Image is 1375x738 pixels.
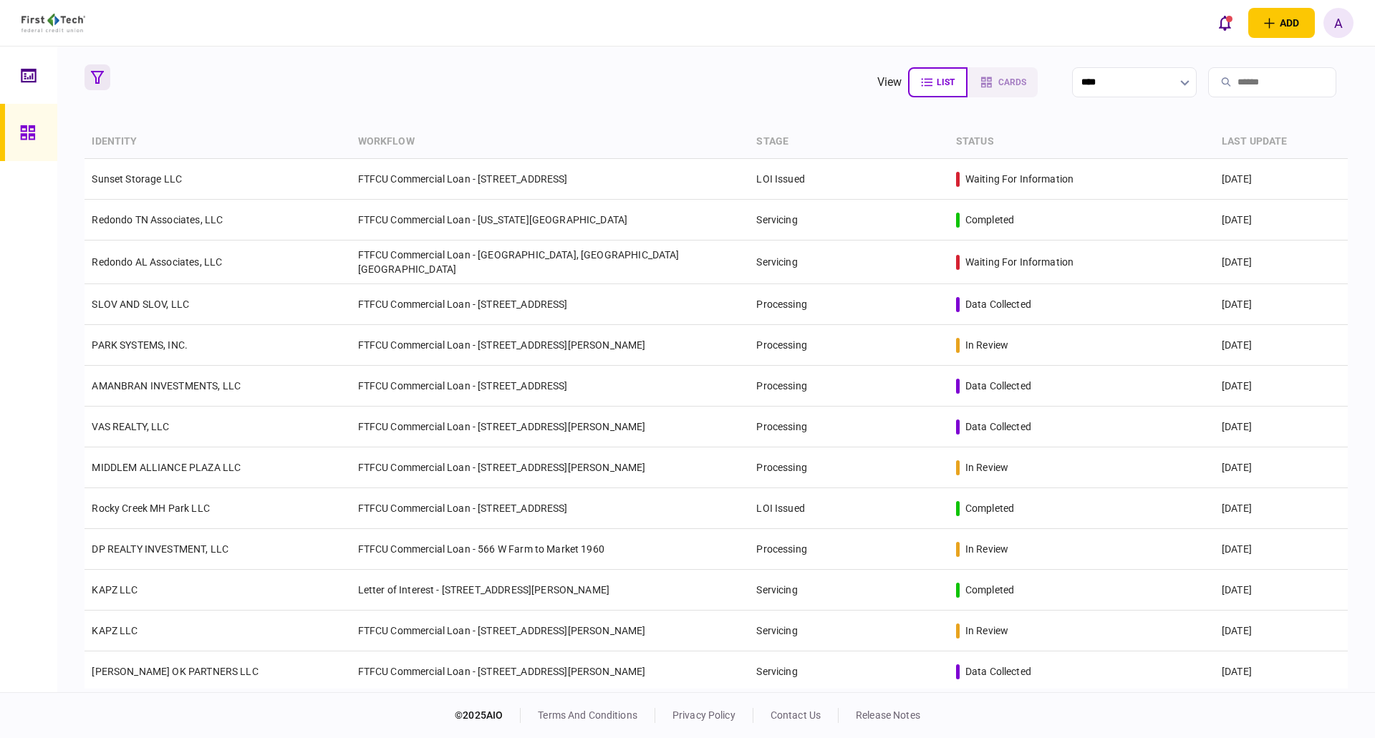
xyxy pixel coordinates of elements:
td: FTFCU Commercial Loan - [STREET_ADDRESS] [351,284,750,325]
td: [DATE] [1215,651,1348,692]
div: completed [965,583,1014,597]
td: [DATE] [1215,325,1348,366]
div: view [877,74,902,91]
button: A [1323,8,1354,38]
td: Servicing [749,651,948,692]
td: [DATE] [1215,529,1348,570]
td: Processing [749,325,948,366]
td: [DATE] [1215,200,1348,241]
div: waiting for information [965,172,1074,186]
td: FTFCU Commercial Loan - [STREET_ADDRESS] [351,159,750,200]
td: FTFCU Commercial Loan - [GEOGRAPHIC_DATA], [GEOGRAPHIC_DATA] [GEOGRAPHIC_DATA] [351,241,750,284]
a: Redondo AL Associates, LLC [92,256,222,268]
td: [DATE] [1215,488,1348,529]
a: terms and conditions [538,709,637,721]
a: contact us [771,709,821,721]
td: [DATE] [1215,407,1348,447]
td: Processing [749,366,948,407]
td: Servicing [749,611,948,651]
a: privacy policy [672,709,735,721]
td: [DATE] [1215,611,1348,651]
span: list [937,77,955,87]
th: stage [749,125,948,159]
td: FTFCU Commercial Loan - [STREET_ADDRESS][PERSON_NAME] [351,651,750,692]
td: FTFCU Commercial Loan - [STREET_ADDRESS][PERSON_NAME] [351,447,750,488]
a: AMANBRAN INVESTMENTS, LLC [92,380,241,392]
button: open notifications list [1210,8,1240,38]
a: KAPZ LLC [92,625,137,636]
button: open adding identity options [1248,8,1315,38]
div: waiting for information [965,255,1074,269]
td: FTFCU Commercial Loan - [STREET_ADDRESS] [351,366,750,407]
a: MIDDLEM ALLIANCE PLAZA LLC [92,462,241,473]
td: [DATE] [1215,159,1348,200]
div: in review [965,623,1008,638]
a: Redondo TN Associates, LLC [92,214,223,225]
td: [DATE] [1215,366,1348,407]
a: SLOV AND SLOV, LLC [92,298,189,310]
div: data collected [965,419,1031,434]
button: list [908,67,968,97]
a: Sunset Storage LLC [92,173,182,185]
div: in review [965,460,1008,475]
td: Processing [749,284,948,325]
td: [DATE] [1215,570,1348,611]
td: Servicing [749,241,948,284]
div: in review [965,542,1008,556]
a: VAS REALTY, LLC [92,421,169,432]
div: data collected [965,664,1031,679]
div: data collected [965,297,1031,311]
td: FTFCU Commercial Loan - [STREET_ADDRESS][PERSON_NAME] [351,325,750,366]
a: Rocky Creek MH Park LLC [92,502,209,514]
div: completed [965,501,1014,515]
td: Processing [749,407,948,447]
th: last update [1215,125,1348,159]
div: © 2025 AIO [455,708,521,723]
td: [DATE] [1215,241,1348,284]
td: [DATE] [1215,284,1348,325]
div: data collected [965,379,1031,393]
div: in review [965,338,1008,352]
a: release notes [856,709,920,721]
td: LOI Issued [749,159,948,200]
td: Letter of Interest - [STREET_ADDRESS][PERSON_NAME] [351,570,750,611]
td: Servicing [749,200,948,241]
a: PARK SYSTEMS, INC. [92,339,188,351]
div: completed [965,213,1014,227]
a: KAPZ LLC [92,584,137,596]
td: FTFCU Commercial Loan - 566 W Farm to Market 1960 [351,529,750,570]
img: client company logo [21,14,85,32]
th: status [949,125,1215,159]
button: cards [968,67,1038,97]
td: Processing [749,447,948,488]
a: DP REALTY INVESTMENT, LLC [92,543,228,555]
th: workflow [351,125,750,159]
td: FTFCU Commercial Loan - [US_STATE][GEOGRAPHIC_DATA] [351,200,750,241]
a: [PERSON_NAME] OK PARTNERS LLC [92,666,258,677]
th: identity [85,125,350,159]
td: FTFCU Commercial Loan - [STREET_ADDRESS][PERSON_NAME] [351,611,750,651]
td: LOI Issued [749,488,948,529]
span: cards [998,77,1026,87]
td: Servicing [749,570,948,611]
td: Processing [749,529,948,570]
td: FTFCU Commercial Loan - [STREET_ADDRESS] [351,488,750,529]
td: [DATE] [1215,447,1348,488]
td: FTFCU Commercial Loan - [STREET_ADDRESS][PERSON_NAME] [351,407,750,447]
